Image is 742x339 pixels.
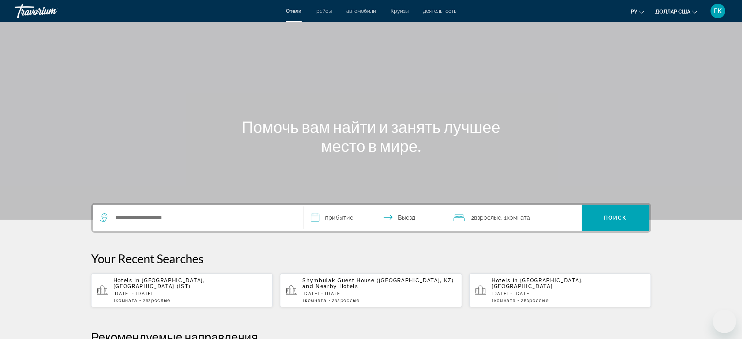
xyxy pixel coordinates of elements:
[714,7,722,15] font: ГК
[521,298,549,303] span: 2
[302,283,358,289] span: and Nearby Hotels
[492,298,516,303] span: 1
[242,117,500,155] font: Помочь вам найти и занять лучшее место в мире.
[116,298,138,303] span: Комната
[332,298,360,303] span: 2
[507,214,530,221] font: Комната
[15,1,88,21] a: Травориум
[316,8,332,14] a: рейсы
[469,273,651,308] button: Hotels in [GEOGRAPHIC_DATA], [GEOGRAPHIC_DATA][DATE] - [DATE]1Комната2Взрослые
[286,8,302,14] a: Отели
[143,298,171,303] span: 2
[471,214,474,221] font: 2
[346,8,376,14] a: автомобили
[604,215,627,221] font: Поиск
[446,205,582,231] button: Путешественники: 2 взрослых, 0 детей
[423,8,456,14] a: деятельность
[91,273,273,308] button: Hotels in [GEOGRAPHIC_DATA], [GEOGRAPHIC_DATA] (IST)[DATE] - [DATE]1Комната2Взрослые
[113,277,205,289] span: [GEOGRAPHIC_DATA], [GEOGRAPHIC_DATA] (IST)
[494,298,516,303] span: Комната
[146,298,171,303] span: Взрослые
[474,214,501,221] font: Взрослые
[655,9,690,15] font: доллар США
[91,251,651,266] p: Your Recent Searches
[492,277,518,283] span: Hotels in
[115,212,292,223] input: Поиск отеля
[305,298,327,303] span: Комната
[302,298,327,303] span: 1
[631,9,637,15] font: ру
[335,298,359,303] span: Взрослые
[303,205,446,231] button: Выберите дату заезда и выезда
[302,291,456,296] p: [DATE] - [DATE]
[280,273,462,308] button: Shymbulak Guest House ([GEOGRAPHIC_DATA], KZ) and Nearby Hotels[DATE] - [DATE]1Комната2Взрослые
[113,291,267,296] p: [DATE] - [DATE]
[655,6,697,17] button: Изменить валюту
[492,277,583,289] span: [GEOGRAPHIC_DATA], [GEOGRAPHIC_DATA]
[391,8,409,14] a: Круизы
[713,310,736,333] iframe: Кнопка запуска окна обмена сообщениями
[582,205,649,231] button: Поиск
[708,3,727,19] button: Меню пользователя
[492,291,645,296] p: [DATE] - [DATE]
[93,205,649,231] div: Виджет поиска
[524,298,549,303] span: Взрослые
[113,277,140,283] span: Hotels in
[302,277,454,283] span: Shymbulak Guest House ([GEOGRAPHIC_DATA], KZ)
[501,214,507,221] font: , 1
[631,6,644,17] button: Изменить язык
[113,298,138,303] span: 1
